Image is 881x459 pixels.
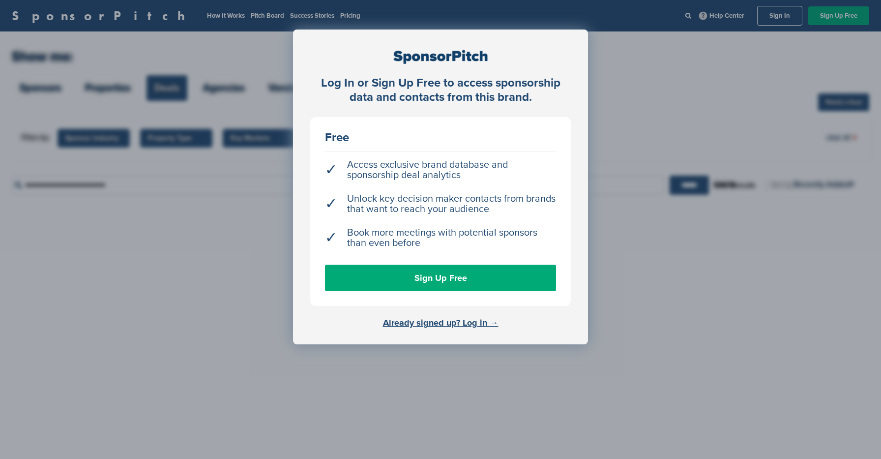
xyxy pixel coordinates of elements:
a: Already signed up? Log in → [383,317,499,328]
span: ✓ [325,199,337,209]
li: Unlock key decision maker contacts from brands that want to reach your audience [325,189,556,219]
li: Book more meetings with potential sponsors than even before [325,223,556,253]
span: ✓ [325,165,337,175]
li: Access exclusive brand database and sponsorship deal analytics [325,155,556,185]
span: ✓ [325,233,337,243]
a: Sign Up Free [325,265,556,291]
div: Log In or Sign Up Free to access sponsorship data and contacts from this brand. [310,76,571,105]
div: Free [325,132,556,144]
iframe: Button to launch messaging window [842,420,873,451]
